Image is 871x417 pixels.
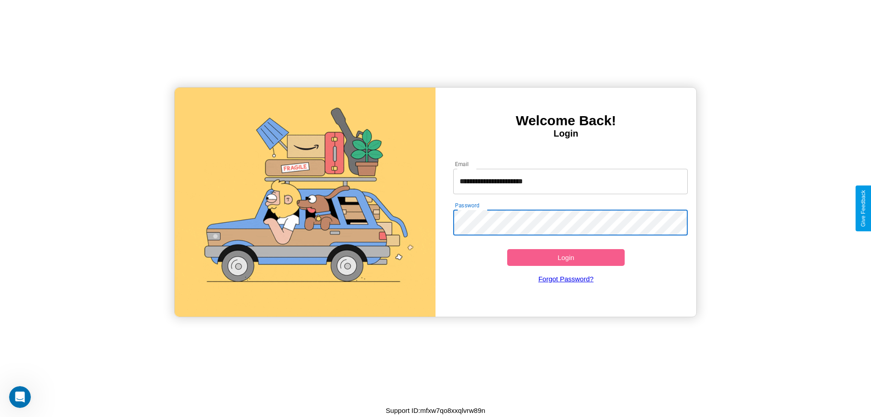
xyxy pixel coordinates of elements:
[435,113,696,128] h3: Welcome Back!
[386,404,485,417] p: Support ID: mfxw7qo8xxqlvrw89n
[435,128,696,139] h4: Login
[9,386,31,408] iframe: Intercom live chat
[507,249,625,266] button: Login
[455,201,479,209] label: Password
[449,266,684,292] a: Forgot Password?
[860,190,866,227] div: Give Feedback
[455,160,469,168] label: Email
[175,88,435,317] img: gif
